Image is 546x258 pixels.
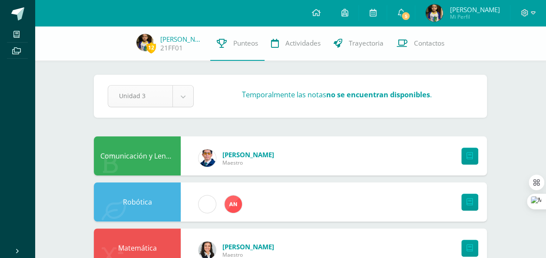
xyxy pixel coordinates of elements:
img: cae4b36d6049cd6b8500bd0f72497672.png [199,195,216,213]
img: ed90aa28a5d1ef2578fbee3ecf0cb8b8.png [426,4,443,22]
a: Punteos [210,26,265,61]
span: Mi Perfil [450,13,500,20]
span: [PERSON_NAME] [222,242,274,251]
span: 12 [146,42,156,53]
a: Actividades [265,26,327,61]
a: [PERSON_NAME] [160,35,204,43]
a: Unidad 3 [108,86,193,107]
span: [PERSON_NAME] [450,5,500,14]
a: 21FF01 [160,43,183,53]
a: Contactos [390,26,451,61]
img: 059ccfba660c78d33e1d6e9d5a6a4bb6.png [199,149,216,167]
img: ed90aa28a5d1ef2578fbee3ecf0cb8b8.png [136,34,154,51]
span: Punteos [233,39,258,48]
div: Comunicación y Lenguaje L.1 [94,136,181,175]
div: Robótica [94,182,181,222]
img: 35a1f8cfe552b0525d1a6bbd90ff6c8c.png [225,195,242,213]
a: Trayectoria [327,26,390,61]
span: Contactos [414,39,444,48]
h3: Temporalmente las notas . [242,90,432,99]
span: Maestro [222,159,274,166]
span: [PERSON_NAME] [222,150,274,159]
span: Trayectoria [349,39,384,48]
span: Unidad 3 [119,86,162,106]
span: Actividades [285,39,321,48]
strong: no se encuentran disponibles [326,90,430,99]
span: 5 [401,11,410,21]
